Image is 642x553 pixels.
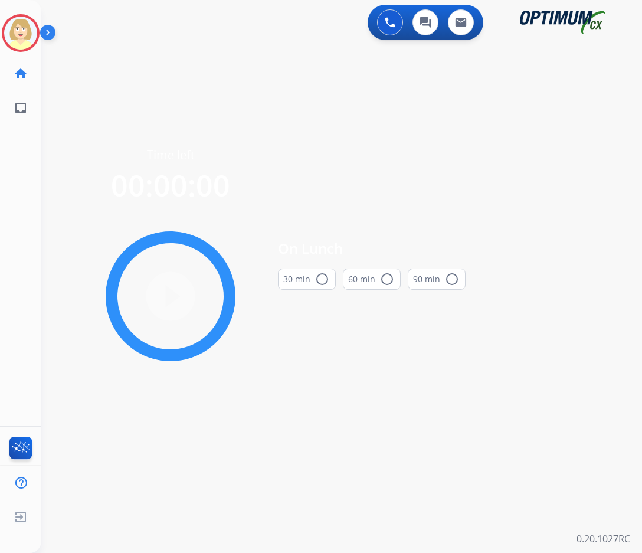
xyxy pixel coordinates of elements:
[278,238,466,259] span: On Lunch
[14,67,28,81] mat-icon: home
[4,17,37,50] img: avatar
[14,101,28,115] mat-icon: inbox
[408,269,466,290] button: 90 min
[278,269,336,290] button: 30 min
[380,272,394,286] mat-icon: radio_button_unchecked
[315,272,329,286] mat-icon: radio_button_unchecked
[577,532,630,546] p: 0.20.1027RC
[445,272,459,286] mat-icon: radio_button_unchecked
[343,269,401,290] button: 60 min
[147,147,195,163] span: Time left
[111,165,230,205] span: 00:00:00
